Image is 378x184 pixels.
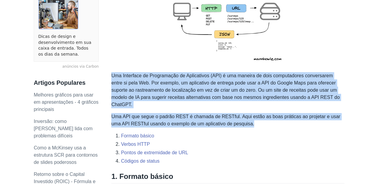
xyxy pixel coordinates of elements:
a: Melhores gráficos para usar em apresentações - 4 gráficos principais [34,92,98,112]
a: Como a McKinsey usa a estrutura SCR para contornos de slides poderosos [34,145,98,165]
font: 1. Formato básico [111,172,173,180]
h3: Artigos Populares [34,79,99,87]
a: anúncios via Carbon [34,64,99,69]
p: Uma API que segue o padrão REST é chamada de RESTful. Aqui estão as boas práticas ao projetar e u... [111,113,344,127]
a: Inversão: como [PERSON_NAME] lida com problemas difíceis [34,119,93,138]
p: Uma Interface de Programação de Aplicativos (API) é uma maneira de dois computadores conversarem ... [111,72,344,108]
a: Dicas de design e desenvolvimento em sua caixa de entrada. Todos os dias da semana. [38,34,94,57]
a: Pontos de extremidade de URL [121,150,188,155]
a: Formato básico [121,133,154,138]
a: Verbos HTTP [121,142,150,147]
a: Códigos de status [121,158,159,164]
